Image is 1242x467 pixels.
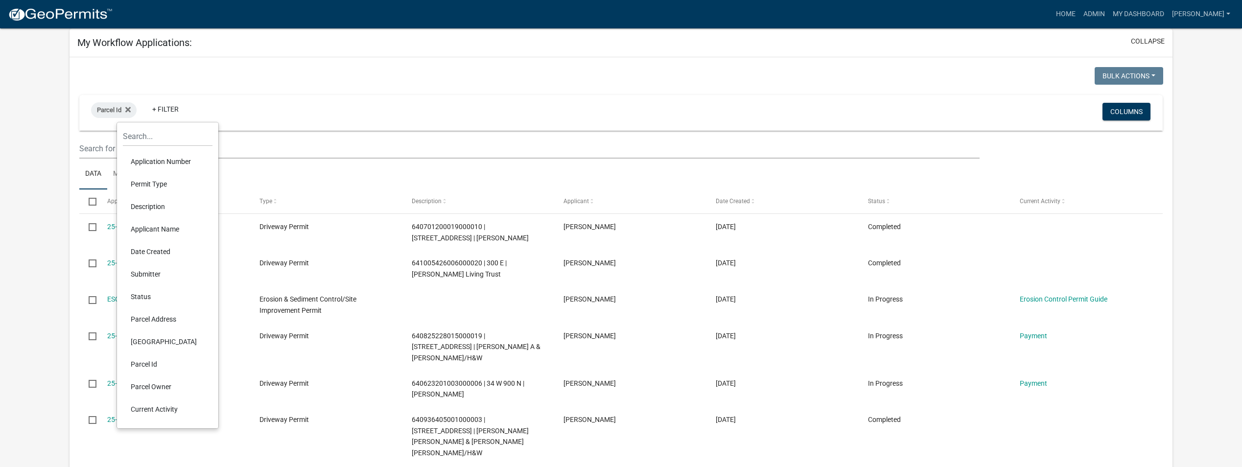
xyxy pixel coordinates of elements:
[107,223,135,231] a: 25-D-493
[412,379,524,398] span: 640623201003000006 | 34 W 900 N | Cobble Brian
[412,198,442,205] span: Description
[259,379,309,387] span: Driveway Permit
[1109,5,1168,23] a: My Dashboard
[412,223,529,242] span: 640701200019000010 | 1160 N County Line Rd | Ribar Christopher A
[412,332,540,362] span: 640825228015000019 | 190 Ashford Ct | Ruiz Mario A & Sarahm/H&W
[107,332,147,340] a: 25-D-460777
[123,218,212,240] li: Applicant Name
[1131,36,1165,47] button: collapse
[1020,379,1047,387] a: Payment
[563,332,616,340] span: Matthew T. Phillips
[77,37,192,48] h5: My Workflow Applications:
[123,240,212,263] li: Date Created
[706,189,859,213] datatable-header-cell: Date Created
[859,189,1011,213] datatable-header-cell: Status
[123,195,212,218] li: Description
[868,379,903,387] span: In Progress
[716,295,736,303] span: 08/27/2025
[144,100,187,118] a: + Filter
[868,259,901,267] span: Completed
[107,295,155,303] a: ESC-25-469846
[123,150,212,173] li: Application Number
[716,416,736,423] span: 06/18/2025
[97,106,121,114] span: Parcel Id
[123,398,212,420] li: Current Activity
[563,295,616,303] span: Matthew T. Phillips
[1020,295,1107,303] a: Erosion Control Permit Guide
[79,139,980,159] input: Search for applications
[563,379,616,387] span: Matthew T. Phillips
[107,198,161,205] span: Application Number
[259,295,356,314] span: Erosion & Sediment Control/Site Improvement Permit
[868,416,901,423] span: Completed
[250,189,402,213] datatable-header-cell: Type
[259,198,272,205] span: Type
[412,259,507,278] span: 641005426006000020 | 300 E | King Christopher Living Trust
[123,173,212,195] li: Permit Type
[1168,5,1234,23] a: [PERSON_NAME]
[259,223,309,231] span: Driveway Permit
[1020,332,1047,340] a: Payment
[123,353,212,375] li: Parcel Id
[1052,5,1079,23] a: Home
[716,332,736,340] span: 08/07/2025
[563,416,616,423] span: Matthew T. Phillips
[1079,5,1109,23] a: Admin
[716,223,736,231] span: 09/15/2025
[79,189,98,213] datatable-header-cell: Select
[412,416,529,457] span: 640936405001000003 | 704 Audubon Dr | Shikany Joseph Michael II & Heather Marie/H&W
[1010,189,1163,213] datatable-header-cell: Current Activity
[107,159,134,190] a: Map
[563,198,589,205] span: Applicant
[402,189,555,213] datatable-header-cell: Description
[123,263,212,285] li: Submitter
[716,379,736,387] span: 08/07/2025
[554,189,706,213] datatable-header-cell: Applicant
[868,198,885,205] span: Status
[716,198,750,205] span: Date Created
[123,308,212,330] li: Parcel Address
[868,332,903,340] span: In Progress
[123,126,212,146] input: Search...
[107,416,135,423] a: 25-D-461
[123,375,212,398] li: Parcel Owner
[1102,103,1150,120] button: Columns
[868,295,903,303] span: In Progress
[1020,198,1060,205] span: Current Activity
[563,259,616,267] span: Matthew T. Phillips
[563,223,616,231] span: Matthew T. Phillips
[107,259,135,267] a: 25-D-482
[79,159,107,190] a: Data
[98,189,250,213] datatable-header-cell: Application Number
[123,285,212,308] li: Status
[868,223,901,231] span: Completed
[1095,67,1163,85] button: Bulk Actions
[123,330,212,353] li: [GEOGRAPHIC_DATA]
[259,416,309,423] span: Driveway Permit
[107,379,147,387] a: 25-D-460619
[259,332,309,340] span: Driveway Permit
[716,259,736,267] span: 08/27/2025
[259,259,309,267] span: Driveway Permit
